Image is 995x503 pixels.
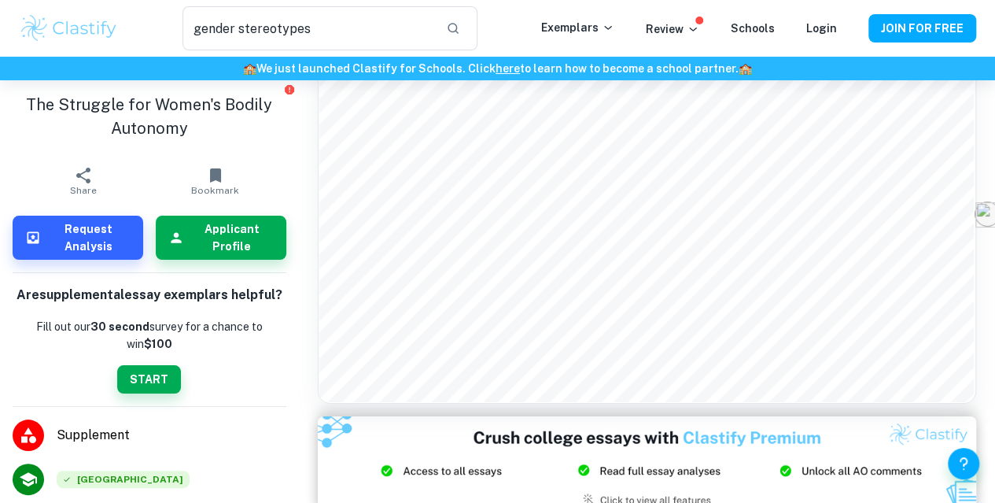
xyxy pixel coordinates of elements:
input: Search for any exemplars... [182,6,434,50]
span: 🏫 [739,62,752,75]
h6: We just launched Clastify for Schools. Click to learn how to become a school partner. [3,60,992,77]
div: Accepted: Stanford University [57,471,190,488]
p: Fill out our survey for a chance to win [13,318,286,353]
button: Help and Feedback [948,448,979,479]
span: 🏫 [243,62,256,75]
p: Review [646,20,699,38]
span: Supplement [57,426,286,445]
button: Request Analysis [13,216,143,260]
b: 30 second [90,320,149,333]
span: Share [70,185,97,196]
p: Exemplars [541,19,614,36]
a: here [496,62,520,75]
button: Report issue [284,83,296,95]
strong: $100 [144,338,172,350]
button: Bookmark [149,159,282,203]
img: Clastify logo [19,13,119,44]
button: Applicant Profile [156,216,286,260]
button: Share [17,159,149,203]
span: [GEOGRAPHIC_DATA] [57,471,190,488]
h1: The Struggle for Women's Bodily Autonomy [13,93,286,140]
h6: Applicant Profile [190,220,274,255]
button: JOIN FOR FREE [868,14,976,43]
h6: Request Analysis [47,220,131,255]
span: Bookmark [191,185,239,196]
h6: Are supplemental essay exemplars helpful? [17,286,282,305]
a: Schools [731,22,775,35]
a: Login [806,22,837,35]
button: START [117,365,181,394]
